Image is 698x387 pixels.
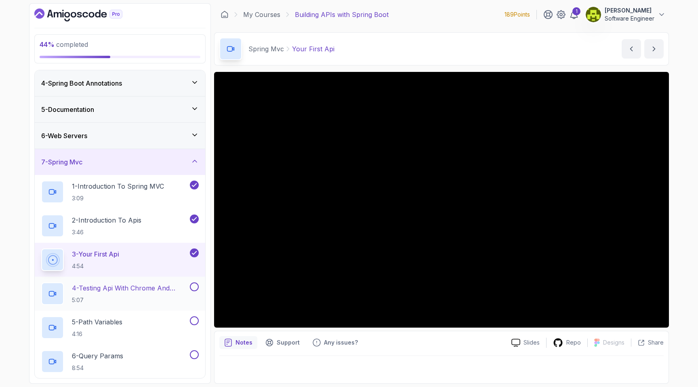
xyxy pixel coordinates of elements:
[41,282,199,305] button: 4-Testing Api With Chrome And Intellij5:07
[41,215,199,237] button: 2-Introduction To Apis3:46
[277,339,300,347] p: Support
[35,123,205,149] button: 6-Web Servers
[261,336,305,349] button: Support button
[72,330,122,338] p: 4:16
[248,44,284,54] p: Spring Mvc
[644,39,664,59] button: next content
[41,157,82,167] h3: 7 - Spring Mvc
[34,8,141,21] a: Dashboard
[72,215,141,225] p: 2 - Introduction To Apis
[41,248,199,271] button: 3-Your First Api4:54
[505,11,530,19] p: 189 Points
[35,97,205,122] button: 5-Documentation
[295,10,389,19] p: Building APIs with Spring Boot
[41,105,94,114] h3: 5 - Documentation
[72,317,122,327] p: 5 - Path Variables
[40,40,88,48] span: completed
[235,339,252,347] p: Notes
[41,131,87,141] h3: 6 - Web Servers
[219,336,257,349] button: notes button
[605,6,654,15] p: [PERSON_NAME]
[292,44,334,54] p: Your First Api
[40,40,55,48] span: 44 %
[566,339,581,347] p: Repo
[605,15,654,23] p: Software Engineer
[72,181,164,191] p: 1 - Introduction To Spring MVC
[72,364,123,372] p: 8:54
[35,70,205,96] button: 4-Spring Boot Annotations
[547,338,587,348] a: Repo
[505,339,546,347] a: Slides
[585,6,666,23] button: user profile image[PERSON_NAME]Software Engineer
[72,249,119,259] p: 3 - Your First Api
[631,339,664,347] button: Share
[72,283,188,293] p: 4 - Testing Api With Chrome And Intellij
[72,262,119,270] p: 4:54
[35,149,205,175] button: 7-Spring Mvc
[41,316,199,339] button: 5-Path Variables4:16
[648,339,664,347] p: Share
[243,10,280,19] a: My Courses
[622,39,641,59] button: previous content
[72,228,141,236] p: 3:46
[214,72,669,328] iframe: 3 - Your First API
[572,7,580,15] div: 1
[72,296,188,304] p: 5:07
[308,336,363,349] button: Feedback button
[72,194,164,202] p: 3:09
[221,11,229,19] a: Dashboard
[41,78,122,88] h3: 4 - Spring Boot Annotations
[41,181,199,203] button: 1-Introduction To Spring MVC3:09
[523,339,540,347] p: Slides
[569,10,579,19] a: 1
[41,350,199,373] button: 6-Query Params8:54
[603,339,624,347] p: Designs
[72,351,123,361] p: 6 - Query Params
[586,7,601,22] img: user profile image
[324,339,358,347] p: Any issues?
